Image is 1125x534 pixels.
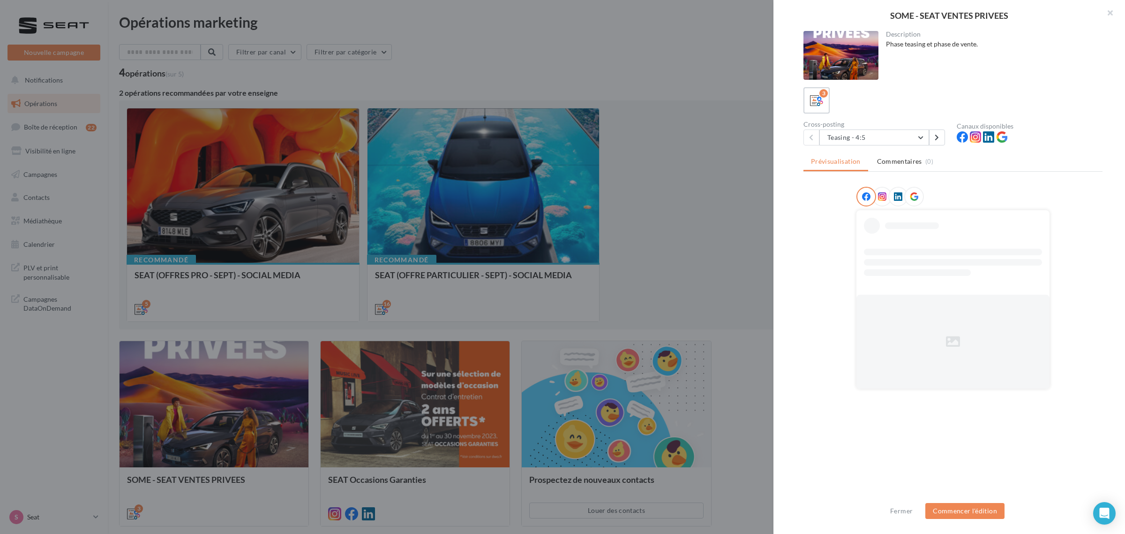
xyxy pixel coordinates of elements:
button: Teasing - 4:5 [819,130,929,145]
div: Phase teasing et phase de vente. [886,39,1095,49]
button: Fermer [886,505,916,517]
button: Commencer l'édition [925,503,1005,519]
div: Cross-posting [803,121,949,128]
div: Open Intercom Messenger [1093,502,1116,525]
div: Description [886,31,1095,38]
div: SOME - SEAT VENTES PRIVEES [788,11,1110,20]
div: Canaux disponibles [957,123,1102,130]
div: 3 [819,89,828,98]
span: Commentaires [877,157,922,166]
span: (0) [925,158,933,165]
